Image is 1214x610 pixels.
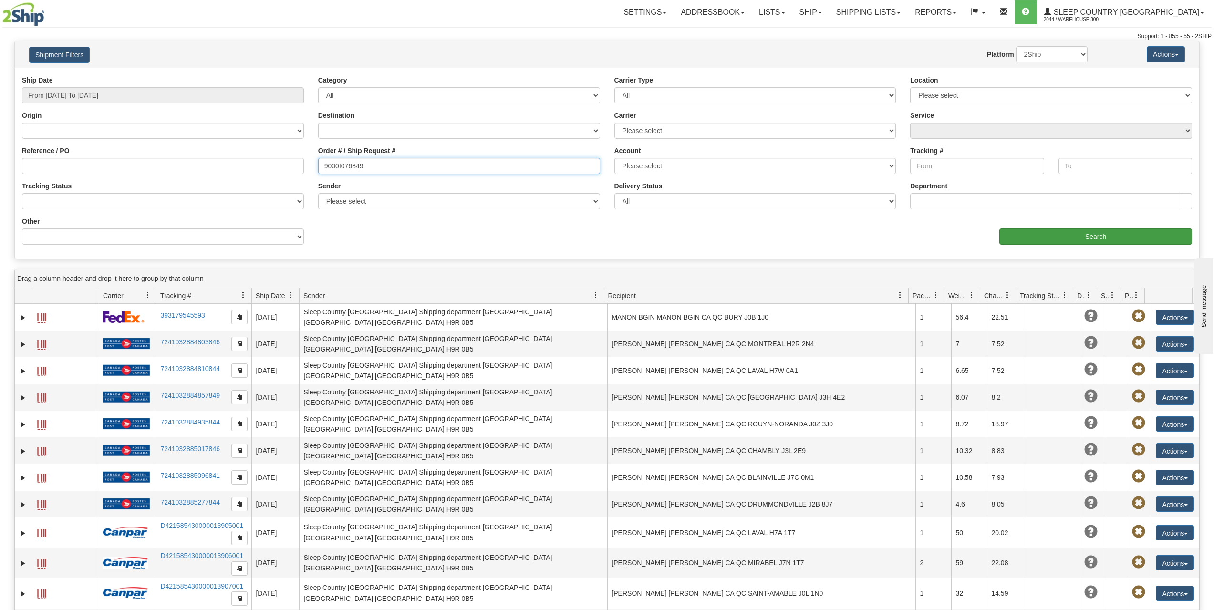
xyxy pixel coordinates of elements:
span: Charge [984,291,1004,300]
td: 8.83 [987,437,1023,464]
a: Label [37,496,46,511]
a: Expand [19,340,28,349]
a: 393179545593 [160,311,205,319]
td: [PERSON_NAME] [PERSON_NAME] CA QC DRUMMONDVILLE J2B 8J7 [607,491,915,517]
span: Unknown [1084,496,1098,510]
label: Ship Date [22,75,53,85]
button: Actions [1156,586,1194,601]
span: Pickup Not Assigned [1132,586,1145,599]
td: [DATE] [251,357,299,384]
td: [DATE] [251,411,299,437]
td: 2 [915,548,951,579]
span: Unknown [1084,556,1098,569]
a: Settings [616,0,674,24]
td: [PERSON_NAME] [PERSON_NAME] CA QC [GEOGRAPHIC_DATA] J3H 4E2 [607,384,915,411]
td: 22.08 [987,548,1023,579]
button: Actions [1156,390,1194,405]
span: Unknown [1084,416,1098,430]
span: Pickup Not Assigned [1132,556,1145,569]
a: Shipment Issues filter column settings [1104,287,1121,303]
a: 7241032885017846 [160,445,220,453]
button: Copy to clipboard [231,390,248,404]
label: Origin [22,111,42,120]
label: Tracking Status [22,181,72,191]
a: Expand [19,528,28,538]
td: 8.2 [987,384,1023,411]
img: 20 - Canada Post [103,391,150,403]
td: 8.05 [987,491,1023,517]
a: Expand [19,393,28,403]
span: Unknown [1084,525,1098,538]
input: Search [999,228,1192,245]
a: Pickup Status filter column settings [1128,287,1144,303]
td: [PERSON_NAME] [PERSON_NAME] CA QC ROUYN-NORANDA J0Z 3J0 [607,411,915,437]
a: 7241032884810844 [160,365,220,372]
td: Sleep Country [GEOGRAPHIC_DATA] Shipping department [GEOGRAPHIC_DATA] [GEOGRAPHIC_DATA] [GEOGRAPH... [299,384,607,411]
td: [DATE] [251,578,299,609]
span: Packages [913,291,933,300]
td: [PERSON_NAME] [PERSON_NAME] CA QC SAINT-AMABLE J0L 1N0 [607,578,915,609]
span: Unknown [1084,470,1098,483]
td: 22.51 [987,304,1023,331]
span: Shipment Issues [1101,291,1109,300]
button: Actions [1156,496,1194,512]
td: Sleep Country [GEOGRAPHIC_DATA] Shipping department [GEOGRAPHIC_DATA] [GEOGRAPHIC_DATA] [GEOGRAPH... [299,331,607,357]
td: [PERSON_NAME] [PERSON_NAME] CA QC LAVAL H7A 1T7 [607,517,915,548]
button: Copy to clipboard [231,363,248,378]
a: Label [37,416,46,431]
a: Addressbook [674,0,752,24]
a: Recipient filter column settings [892,287,908,303]
img: 14 - Canpar [103,527,148,538]
span: Pickup Not Assigned [1132,496,1145,510]
td: 6.65 [951,357,987,384]
span: Weight [948,291,968,300]
a: Label [37,389,46,404]
td: 7.52 [987,357,1023,384]
span: Carrier [103,291,124,300]
td: Sleep Country [GEOGRAPHIC_DATA] Shipping department [GEOGRAPHIC_DATA] [GEOGRAPHIC_DATA] [GEOGRAPH... [299,491,607,517]
span: Tracking # [160,291,191,300]
td: [PERSON_NAME] [PERSON_NAME] CA QC CHAMBLY J3L 2E9 [607,437,915,464]
img: logo2044.jpg [2,2,44,26]
a: Label [37,336,46,351]
td: 8.72 [951,411,987,437]
a: Sleep Country [GEOGRAPHIC_DATA] 2044 / Warehouse 300 [1037,0,1211,24]
td: 59 [951,548,987,579]
button: Copy to clipboard [231,531,248,545]
label: Carrier Type [614,75,653,85]
img: 20 - Canada Post [103,498,150,510]
span: 2044 / Warehouse 300 [1044,15,1115,24]
button: Actions [1156,416,1194,432]
td: [DATE] [251,304,299,331]
td: 6.07 [951,384,987,411]
span: Delivery Status [1077,291,1085,300]
td: 4.6 [951,491,987,517]
td: 1 [915,517,951,548]
td: 1 [915,437,951,464]
img: 14 - Canpar [103,557,148,569]
span: Unknown [1084,336,1098,350]
a: Expand [19,446,28,456]
button: Actions [1156,470,1194,485]
button: Copy to clipboard [231,310,248,324]
a: Reports [908,0,964,24]
a: Tracking # filter column settings [235,287,251,303]
a: Expand [19,420,28,429]
td: 18.97 [987,411,1023,437]
label: Tracking # [910,146,943,155]
td: Sleep Country [GEOGRAPHIC_DATA] Shipping department [GEOGRAPHIC_DATA] [GEOGRAPHIC_DATA] [GEOGRAPH... [299,357,607,384]
span: Pickup Not Assigned [1132,443,1145,456]
td: MANON BGIN MANON BGIN CA QC BURY J0B 1J0 [607,304,915,331]
iframe: chat widget [1192,256,1213,353]
a: 7241032885096841 [160,472,220,479]
button: Actions [1156,443,1194,458]
td: 1 [915,491,951,517]
button: Actions [1156,555,1194,570]
a: Label [37,443,46,458]
td: 1 [915,331,951,357]
div: Send message [7,8,88,15]
span: Pickup Not Assigned [1132,336,1145,350]
td: [PERSON_NAME] [PERSON_NAME] CA QC MONTREAL H2R 2N4 [607,331,915,357]
td: 7 [951,331,987,357]
a: Sender filter column settings [588,287,604,303]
